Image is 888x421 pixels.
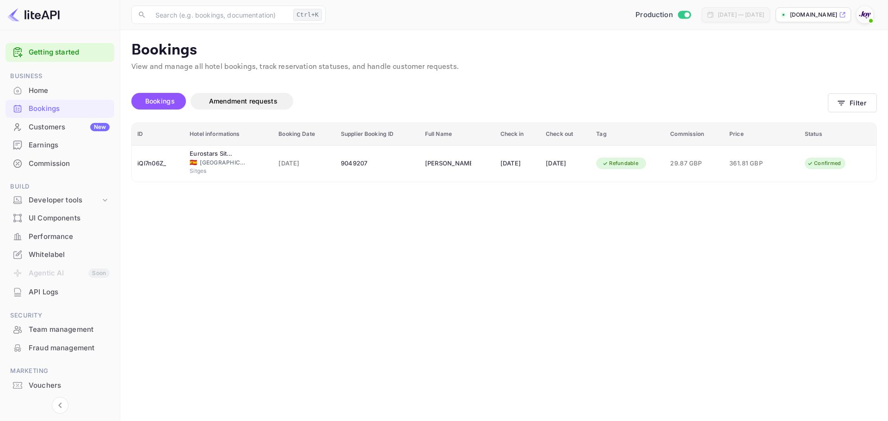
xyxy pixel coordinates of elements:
div: Eurostars Sitges [190,149,236,159]
th: Status [799,123,876,146]
div: Confirmed [801,158,847,169]
th: Full Name [419,123,495,146]
span: [DATE] [278,159,330,169]
a: Bookings [6,100,114,117]
div: Performance [6,228,114,246]
a: Team management [6,321,114,338]
div: [DATE] [546,156,585,171]
span: Production [635,10,673,20]
div: Earnings [6,136,114,154]
th: Check out [540,123,591,146]
div: Switch to Sandbox mode [632,10,694,20]
div: Whitelabel [6,246,114,264]
div: Fraud management [29,343,110,354]
div: [DATE] — [DATE] [718,11,764,19]
div: API Logs [29,287,110,298]
a: UI Components [6,209,114,226]
span: Security [6,311,114,321]
div: Refundable [596,158,644,169]
span: Sitges [190,167,236,175]
th: Booking Date [273,123,335,146]
div: Home [29,85,110,96]
img: With Joy [857,7,872,22]
th: Tag [591,123,665,146]
a: Getting started [29,47,110,58]
th: Check in [495,123,541,146]
th: Supplier Booking ID [335,123,419,146]
div: Performance [29,232,110,242]
span: 29.87 GBP [670,159,718,169]
span: Business [6,71,114,81]
div: Bookings [6,100,114,118]
div: Catherine Potter [425,156,471,171]
div: 9049207 [341,156,414,171]
a: Performance [6,228,114,245]
a: Earnings [6,136,114,153]
span: Amendment requests [209,97,277,105]
a: Commission [6,155,114,172]
div: API Logs [6,283,114,301]
div: iQl7n06Z_ [137,156,179,171]
div: Developer tools [6,192,114,208]
div: New [90,123,110,131]
div: Vouchers [29,380,110,391]
span: [GEOGRAPHIC_DATA] [200,159,246,167]
span: Spain [190,159,197,165]
th: Hotel informations [184,123,273,146]
div: account-settings tabs [131,93,828,110]
div: Team management [6,321,114,339]
div: Getting started [6,43,114,62]
a: Home [6,82,114,99]
a: Vouchers [6,377,114,394]
div: Whitelabel [29,250,110,260]
div: UI Components [29,213,110,224]
th: Price [724,123,799,146]
div: Earnings [29,140,110,151]
a: Fraud management [6,339,114,356]
div: Commission [6,155,114,173]
span: Build [6,182,114,192]
div: UI Components [6,209,114,227]
div: Team management [29,324,110,335]
span: Bookings [145,97,175,105]
div: Customers [29,122,110,133]
div: Developer tools [29,195,100,206]
span: Marketing [6,366,114,376]
div: Vouchers [6,377,114,395]
p: Bookings [131,41,877,60]
div: [DATE] [500,156,535,171]
table: booking table [132,123,876,182]
div: Ctrl+K [293,9,322,21]
button: Filter [828,93,877,112]
span: 361.81 GBP [729,159,776,169]
input: Search (e.g. bookings, documentation) [150,6,290,24]
a: CustomersNew [6,118,114,135]
a: Whitelabel [6,246,114,263]
a: API Logs [6,283,114,300]
button: Collapse navigation [52,397,68,414]
th: Commission [665,123,724,146]
p: View and manage all hotel bookings, track reservation statuses, and handle customer requests. [131,61,877,73]
div: Commission [29,159,110,169]
div: Fraud management [6,339,114,357]
img: LiteAPI logo [7,7,60,22]
th: ID [132,123,184,146]
div: Home [6,82,114,100]
p: [DOMAIN_NAME] [790,11,837,19]
div: Bookings [29,104,110,114]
